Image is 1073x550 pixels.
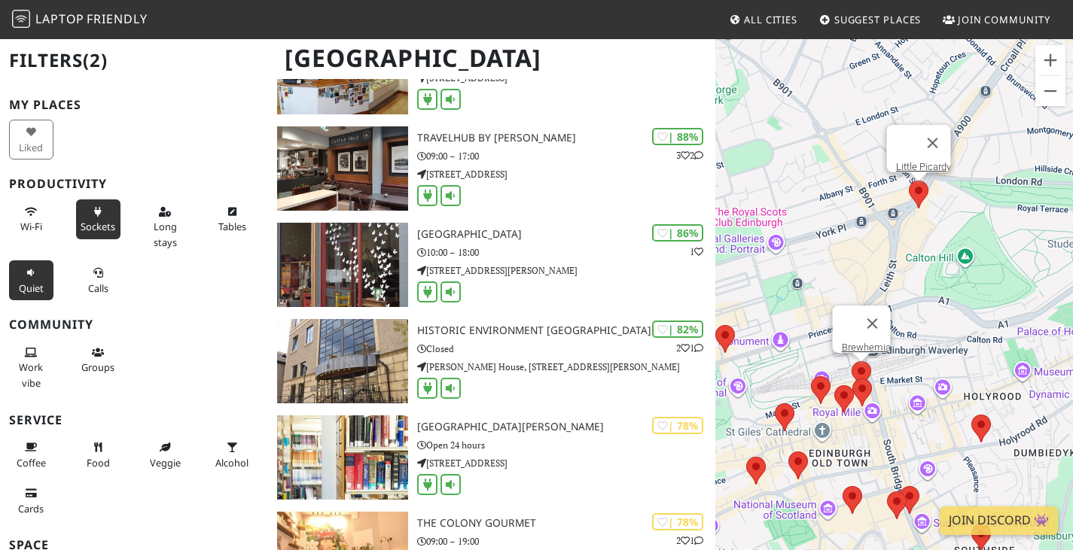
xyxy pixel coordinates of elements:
[9,340,53,395] button: Work vibe
[937,6,1056,33] a: Join Community
[12,7,148,33] a: LaptopFriendly LaptopFriendly
[690,245,703,259] p: 1
[277,319,408,403] img: Historic Environment Scotland
[417,228,715,241] h3: [GEOGRAPHIC_DATA]
[215,456,248,469] span: Alcohol
[652,224,703,242] div: | 86%
[417,342,715,356] p: Closed
[20,220,42,233] span: Stable Wi-Fi
[268,415,715,500] a: Edinburgh Napier University Library | 78% [GEOGRAPHIC_DATA][PERSON_NAME] Open 24 hours [STREET_AD...
[9,481,53,521] button: Cards
[150,456,181,469] span: Veggie
[417,167,715,181] p: [STREET_ADDRESS]
[895,161,950,172] a: Little Picardy
[12,10,30,28] img: LaptopFriendly
[210,199,255,239] button: Tables
[9,38,259,84] h2: Filters
[9,98,259,112] h3: My Places
[9,199,53,239] button: Wi-Fi
[676,341,703,355] p: 2 1
[17,456,46,469] span: Coffee
[83,47,108,72] span: (2)
[417,421,715,433] h3: [GEOGRAPHIC_DATA][PERSON_NAME]
[744,13,797,26] span: All Cities
[652,321,703,338] div: | 82%
[81,220,115,233] span: Power sockets
[9,435,53,475] button: Coffee
[1035,76,1065,106] button: Zoom out
[9,318,259,332] h3: Community
[652,417,703,434] div: | 78%
[277,223,408,307] img: Santosa Wellness Centre
[676,533,703,548] p: 2 1
[143,199,187,254] button: Long stays
[19,360,43,389] span: People working
[268,319,715,403] a: Historic Environment Scotland | 82% 21 Historic Environment [GEOGRAPHIC_DATA] Closed [PERSON_NAME...
[88,281,108,295] span: Video/audio calls
[841,342,890,353] a: Brewhemia
[143,435,187,475] button: Veggie
[76,340,120,380] button: Groups
[652,128,703,145] div: | 88%
[87,11,147,27] span: Friendly
[914,125,950,161] button: Close
[723,6,803,33] a: All Cities
[854,305,890,342] button: Close
[76,260,120,300] button: Calls
[417,534,715,548] p: 09:00 – 19:00
[19,281,44,295] span: Quiet
[417,517,715,530] h3: The Colony Gourmet
[81,360,114,374] span: Group tables
[9,413,259,427] h3: Service
[210,435,255,475] button: Alcohol
[268,126,715,211] a: TravelHub by Lothian | 88% 32 TravelHub by [PERSON_NAME] 09:00 – 17:00 [STREET_ADDRESS]
[417,132,715,144] h3: TravelHub by [PERSON_NAME]
[417,438,715,452] p: Open 24 hours
[9,260,53,300] button: Quiet
[652,513,703,530] div: | 78%
[87,456,110,469] span: Food
[76,199,120,239] button: Sockets
[277,126,408,211] img: TravelHub by Lothian
[76,435,120,475] button: Food
[958,13,1050,26] span: Join Community
[417,149,715,163] p: 09:00 – 17:00
[154,220,177,248] span: Long stays
[277,415,408,500] img: Edinburgh Napier University Library
[813,6,928,33] a: Suggest Places
[35,11,84,27] span: Laptop
[834,13,922,26] span: Suggest Places
[218,220,246,233] span: Work-friendly tables
[273,38,712,79] h1: [GEOGRAPHIC_DATA]
[18,502,44,515] span: Credit cards
[417,456,715,470] p: [STREET_ADDRESS]
[9,177,259,191] h3: Productivity
[417,245,715,260] p: 10:00 – 18:00
[417,263,715,278] p: [STREET_ADDRESS][PERSON_NAME]
[676,148,703,163] p: 3 2
[268,223,715,307] a: Santosa Wellness Centre | 86% 1 [GEOGRAPHIC_DATA] 10:00 – 18:00 [STREET_ADDRESS][PERSON_NAME]
[1035,45,1065,75] button: Zoom in
[417,360,715,374] p: [PERSON_NAME] House, [STREET_ADDRESS][PERSON_NAME]
[417,324,715,337] h3: Historic Environment [GEOGRAPHIC_DATA]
